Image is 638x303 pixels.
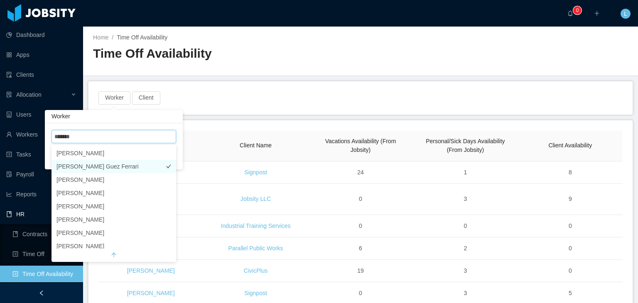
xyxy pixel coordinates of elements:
span: HR [16,211,25,217]
a: icon: appstoreApps [6,46,76,63]
td: 24 [308,161,413,184]
span: / [112,34,113,41]
li: [PERSON_NAME] [52,226,176,239]
a: [PERSON_NAME] [127,290,175,296]
span: Time Off Availability [117,34,167,41]
li: [PERSON_NAME] [52,173,176,186]
a: icon: profileTime Off [12,246,76,262]
td: 0 [518,260,623,282]
td: 9 [518,184,623,215]
a: Jobsity LLC [240,195,271,202]
button: Worker [98,91,130,105]
td: 0 [308,215,413,237]
td: 19 [308,260,413,282]
i: icon: check [166,177,171,182]
a: Signpost [244,290,267,296]
li: [PERSON_NAME] [52,213,176,226]
i: icon: file-protect [6,171,12,177]
td: 0 [518,215,623,237]
h2: Time Off Availability [93,45,361,62]
sup: 0 [573,6,582,15]
a: Industrial Training Services [221,222,291,229]
td: 0 [308,184,413,215]
i: icon: check [166,164,171,169]
button: Client [132,91,160,105]
div: Worker [45,110,183,123]
a: icon: pie-chartDashboard [6,27,76,43]
td: 0 [518,237,623,260]
i: icon: check [166,217,171,222]
span: Reports [16,191,37,198]
a: icon: profileTime Off Availability [12,266,76,282]
i: icon: book [6,211,12,217]
i: icon: bell [567,10,573,16]
i: icon: check [166,191,171,195]
span: Personal/Sick Days Availability (From Jobsity) [426,138,505,153]
td: 6 [308,237,413,260]
i: icon: check [166,230,171,235]
a: icon: profileTasks [6,146,76,163]
button: arrow-up [52,249,176,262]
a: icon: auditClients [6,66,76,83]
a: CivicPlus [244,267,268,274]
td: 2 [413,237,518,260]
a: Home [93,34,108,41]
td: 8 [518,161,623,184]
li: [PERSON_NAME] [52,147,176,160]
span: Payroll [16,171,34,178]
td: 0 [413,215,518,237]
span: Client Availability [548,142,592,149]
a: icon: userWorkers [6,126,76,143]
a: [PERSON_NAME] [127,267,175,274]
li: [PERSON_NAME] Guez Ferrari [52,160,176,173]
li: [PERSON_NAME] [52,200,176,213]
li: [PERSON_NAME] [52,186,176,200]
span: L [624,9,627,19]
li: [PERSON_NAME] [52,239,176,253]
i: icon: check [166,244,171,249]
i: icon: solution [6,92,12,98]
span: Allocation [16,91,42,98]
td: 3 [413,184,518,215]
span: Vacations Availability (From Jobsity) [325,138,396,153]
td: 1 [413,161,518,184]
i: icon: check [166,151,171,156]
a: Signpost [244,169,267,176]
a: Parallel Public Works [228,245,283,252]
span: Client Name [240,142,272,149]
i: icon: line-chart [6,191,12,197]
i: icon: check [166,204,171,209]
td: 3 [413,260,518,282]
a: icon: robotUsers [6,106,76,123]
a: icon: bookContracts [12,226,76,242]
i: icon: plus [594,10,600,16]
